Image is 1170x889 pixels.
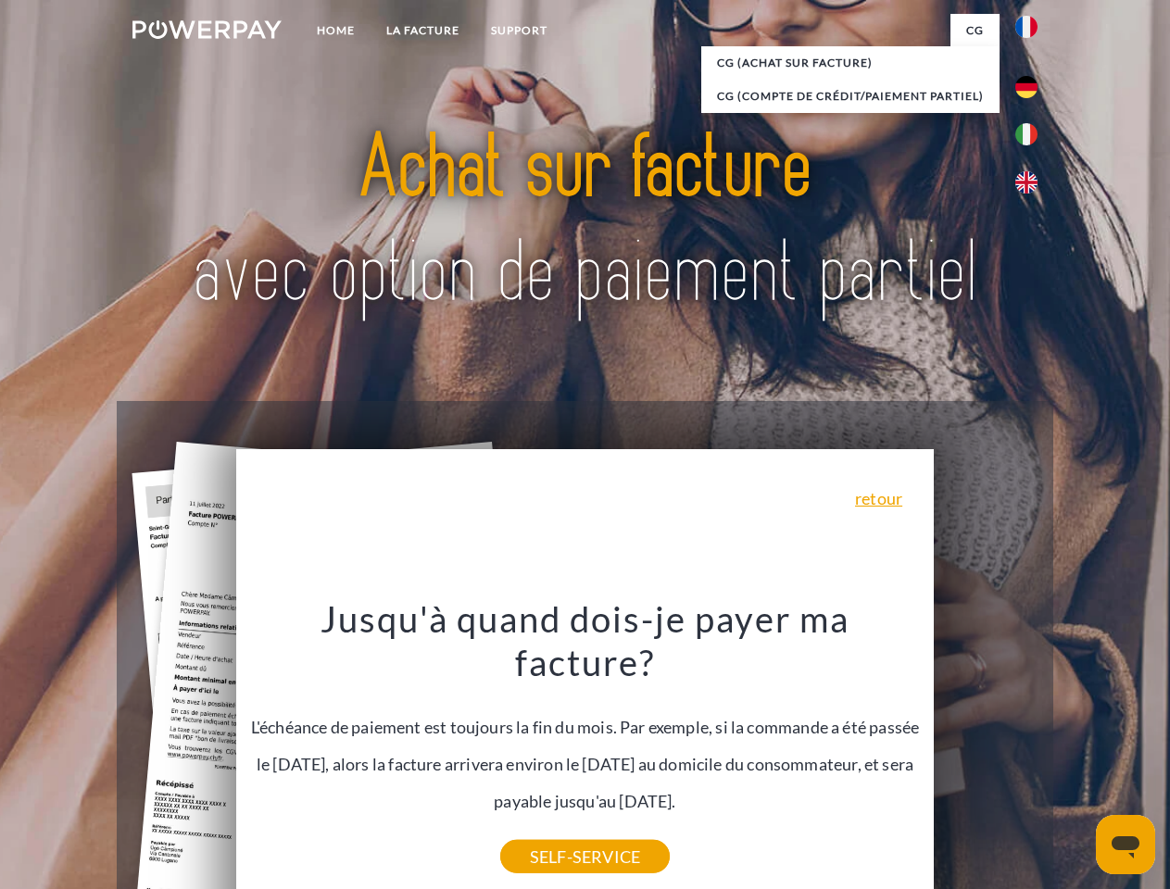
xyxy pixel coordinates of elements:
[950,14,1000,47] a: CG
[1015,123,1038,145] img: it
[475,14,563,47] a: Support
[701,46,1000,80] a: CG (achat sur facture)
[132,20,282,39] img: logo-powerpay-white.svg
[701,80,1000,113] a: CG (Compte de crédit/paiement partiel)
[371,14,475,47] a: LA FACTURE
[301,14,371,47] a: Home
[855,490,902,507] a: retour
[1096,815,1155,874] iframe: Bouton de lancement de la fenêtre de messagerie
[177,89,993,355] img: title-powerpay_fr.svg
[500,840,670,873] a: SELF-SERVICE
[247,596,924,685] h3: Jusqu'à quand dois-je payer ma facture?
[247,596,924,857] div: L'échéance de paiement est toujours la fin du mois. Par exemple, si la commande a été passée le [...
[1015,16,1038,38] img: fr
[1015,171,1038,194] img: en
[1015,76,1038,98] img: de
